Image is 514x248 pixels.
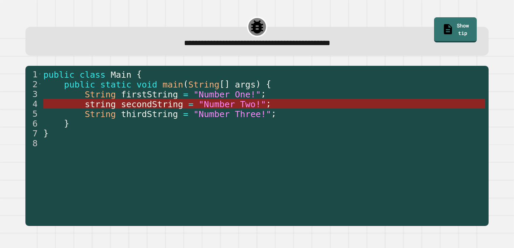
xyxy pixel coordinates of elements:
div: 6 [25,118,42,128]
span: Main [111,70,131,80]
div: 1 [25,69,42,79]
div: 4 [25,99,42,109]
div: 5 [25,109,42,118]
span: String [85,89,116,99]
div: 7 [25,128,42,138]
span: Toggle code folding, rows 1 through 7 [38,69,42,79]
span: = [188,99,193,109]
span: void [137,79,158,90]
span: thirdString [121,109,178,119]
span: Toggle code folding, rows 2 through 6 [38,79,42,89]
span: = [183,109,188,119]
span: "Number One!" [194,89,261,99]
span: String [85,109,116,119]
span: "Number Two!" [199,99,266,109]
div: 3 [25,89,42,99]
span: args [235,79,256,90]
span: firstString [121,89,178,99]
div: 8 [25,138,42,148]
a: Show tip [434,17,476,42]
span: "Number Three!" [194,109,271,119]
span: = [183,89,188,99]
div: 2 [25,79,42,89]
span: class [80,70,105,80]
span: public [43,70,75,80]
span: static [101,79,132,90]
span: string [85,99,116,109]
span: main [163,79,183,90]
span: public [64,79,96,90]
span: String [188,79,220,90]
span: secondString [121,99,183,109]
